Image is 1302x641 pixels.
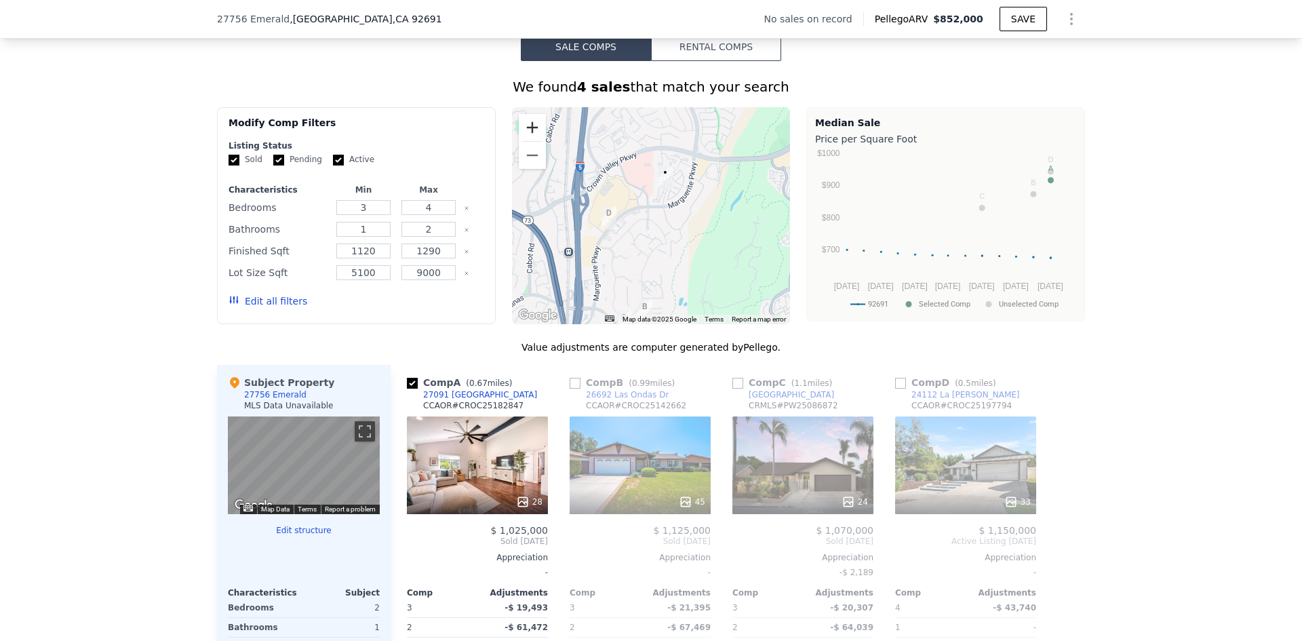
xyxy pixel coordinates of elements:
span: $ 1,125,000 [653,525,711,536]
div: Adjustments [477,587,548,598]
input: Sold [229,155,239,166]
span: ( miles) [460,378,517,388]
button: Show Options [1058,5,1085,33]
span: , [GEOGRAPHIC_DATA] [290,12,441,26]
text: B [1031,178,1035,187]
div: - [407,563,548,582]
div: Appreciation [570,552,711,563]
label: Sold [229,154,262,166]
span: 3 [732,603,738,613]
button: Clear [464,227,469,233]
div: Subject [304,587,380,598]
span: Pellego ARV [875,12,934,26]
div: 26531 Jacinto Dr [616,311,631,334]
text: Selected Comp [919,300,970,309]
span: Active Listing [DATE] [895,536,1036,547]
div: Modify Comp Filters [229,116,484,140]
div: Max [399,184,458,195]
text: C [979,192,985,200]
span: Map data ©2025 Google [623,315,696,323]
span: 4 [895,603,901,613]
span: -$ 20,307 [830,603,873,613]
span: 27756 Emerald [217,12,290,26]
div: Comp [732,587,803,598]
div: [GEOGRAPHIC_DATA] [749,389,834,400]
span: 0.99 [632,378,650,388]
span: -$ 61,472 [505,623,548,632]
div: 27091 [GEOGRAPHIC_DATA] [423,389,537,400]
input: Active [333,155,344,166]
div: Appreciation [732,552,873,563]
img: Google [231,497,276,514]
text: [DATE] [969,281,995,291]
div: MLS Data Unavailable [244,400,334,411]
div: 2 [307,598,380,617]
button: Edit all filters [229,294,307,308]
div: Finished Sqft [229,241,328,260]
div: Price per Square Foot [815,130,1076,149]
div: 28 [516,495,542,509]
span: -$ 21,395 [667,603,711,613]
div: - [895,563,1036,582]
span: 0.5 [958,378,971,388]
div: Appreciation [407,552,548,563]
span: Sold [DATE] [732,536,873,547]
div: Bedrooms [228,598,301,617]
span: Sold [DATE] [407,536,548,547]
div: Street View [228,416,380,514]
div: 1 [307,618,380,637]
svg: A chart. [815,149,1076,318]
div: 27756 Emerald [658,166,673,189]
div: No sales on record [764,12,863,26]
div: Comp A [407,376,517,389]
div: 26692 Las Ondas Dr [637,300,652,323]
span: 1.1 [794,378,807,388]
div: 45 [679,495,705,509]
a: Report a problem [325,505,376,513]
div: 26692 Las Ondas Dr [586,389,669,400]
div: Comp C [732,376,837,389]
span: 3 [570,603,575,613]
div: Appreciation [895,552,1036,563]
span: $ 1,025,000 [490,525,548,536]
span: -$ 64,039 [830,623,873,632]
div: Comp [407,587,477,598]
span: 3 [407,603,412,613]
div: Listing Status [229,140,484,151]
div: Median Sale [815,116,1076,130]
div: 2 [570,618,637,637]
text: $1000 [817,149,840,158]
span: , CA 92691 [393,14,442,24]
span: ( miles) [623,378,680,388]
div: CCAOR # CROC25182847 [423,400,524,411]
div: 2 [732,618,800,637]
text: $700 [822,246,840,255]
button: Zoom in [519,114,546,141]
span: $ 1,150,000 [979,525,1036,536]
span: $852,000 [933,14,983,24]
img: Google [515,307,560,324]
div: - [968,618,1036,637]
span: -$ 19,493 [505,603,548,613]
button: Zoom out [519,142,546,169]
span: -$ 67,469 [667,623,711,632]
span: 0.67 [469,378,488,388]
div: Characteristics [229,184,328,195]
a: Open this area in Google Maps (opens a new window) [231,497,276,514]
text: [DATE] [834,281,860,291]
span: -$ 2,189 [840,568,873,577]
text: A [1048,164,1054,172]
div: Subject Property [228,376,334,389]
button: Toggle fullscreen view [355,421,375,442]
div: Adjustments [640,587,711,598]
text: [DATE] [868,281,894,291]
a: Report a map error [732,315,786,323]
div: Bedrooms [229,198,328,217]
a: Terms (opens in new tab) [705,315,724,323]
div: Comp [895,587,966,598]
span: $ 1,070,000 [816,525,873,536]
button: Rental Comps [651,33,781,61]
div: Bathrooms [228,618,301,637]
button: Keyboard shortcuts [243,505,253,511]
a: 27091 [GEOGRAPHIC_DATA] [407,389,537,400]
